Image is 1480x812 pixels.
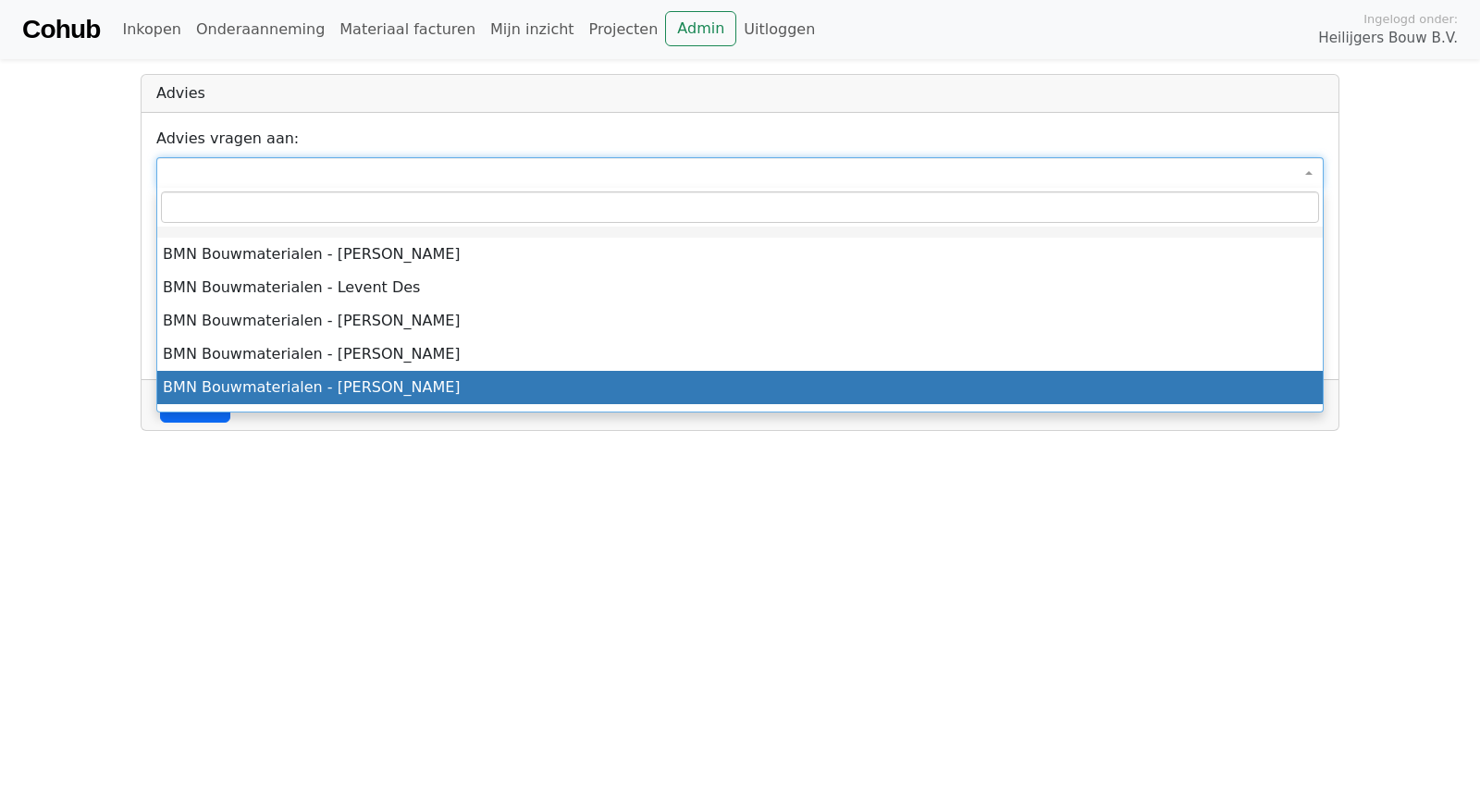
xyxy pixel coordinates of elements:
[189,11,332,48] a: Onderaanneming
[157,304,1323,338] li: BMN Bouwmaterialen - [PERSON_NAME]
[1363,10,1458,28] span: Ingelogd onder:
[157,371,1323,404] li: BMN Bouwmaterialen - [PERSON_NAME]
[142,75,1338,113] div: Advies
[582,11,666,48] a: Projecten
[1318,28,1458,49] span: Heilijgers Bouw B.V.
[157,238,1323,271] li: BMN Bouwmaterialen - [PERSON_NAME]
[157,338,1323,371] li: BMN Bouwmaterialen - [PERSON_NAME]
[157,271,1323,304] li: BMN Bouwmaterialen - Levent Des
[115,11,188,48] a: Inkopen
[156,128,299,150] label: Advies vragen aan:
[736,11,822,48] a: Uitloggen
[22,7,100,52] a: Cohub
[483,11,582,48] a: Mijn inzicht
[665,11,736,46] a: Admin
[157,404,1323,437] li: BMN Bouwmaterialen - [PERSON_NAME]
[332,11,483,48] a: Materiaal facturen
